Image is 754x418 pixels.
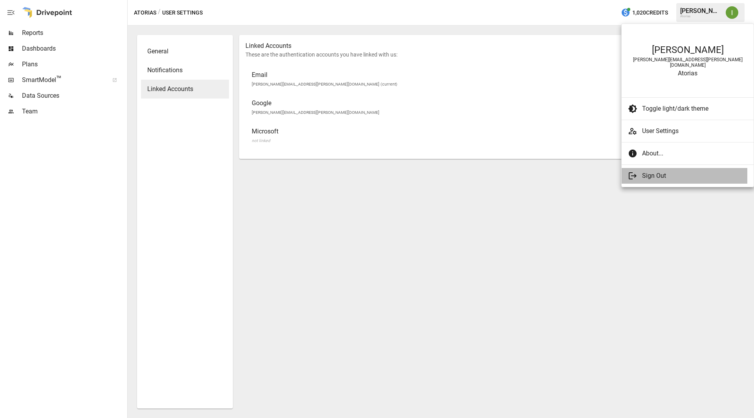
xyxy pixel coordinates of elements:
[630,44,746,55] div: [PERSON_NAME]
[630,57,746,68] div: [PERSON_NAME][EMAIL_ADDRESS][PERSON_NAME][DOMAIN_NAME]
[630,69,746,77] div: Atorias
[642,171,741,181] span: Sign Out
[642,104,741,113] span: Toggle light/dark theme
[642,149,741,158] span: About...
[642,126,747,136] span: User Settings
